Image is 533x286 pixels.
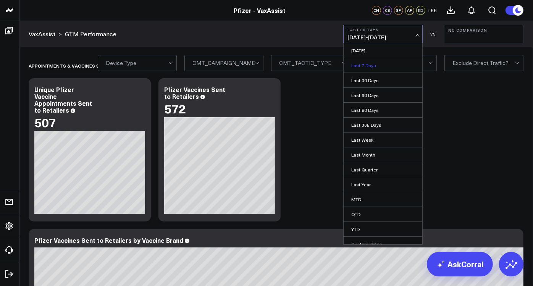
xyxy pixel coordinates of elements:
a: Pfizer - VaxAssist [234,6,286,15]
a: [DATE] [344,43,422,58]
a: Last Quarter [344,162,422,177]
a: Last 365 Days [344,118,422,132]
div: VS [426,32,440,36]
a: GTM Performance [65,30,116,38]
div: KD [416,6,425,15]
a: Last 60 Days [344,88,422,102]
span: + 66 [427,8,437,13]
a: Custom Dates [344,237,422,251]
a: VaxAssist [29,30,55,38]
a: Last 30 Days [344,73,422,87]
a: Last Year [344,177,422,192]
div: Pfizer Vaccines Sent to Retailers by Vaccine Brand [34,236,183,244]
button: No Comparison [444,25,523,43]
a: Last Week [344,132,422,147]
a: Last Month [344,147,422,162]
b: Last 30 Days [347,27,418,32]
span: [DATE] - [DATE] [347,34,418,40]
button: Last 30 Days[DATE]-[DATE] [343,25,423,43]
a: Last 7 Days [344,58,422,73]
div: > [29,30,62,38]
a: Last 90 Days [344,103,422,117]
div: CN [372,6,381,15]
div: Pfizer Vaccines Sent to Retailers [164,85,225,100]
b: No Comparison [448,28,519,32]
button: +66 [427,6,437,15]
a: YTD [344,222,422,236]
div: AF [405,6,414,15]
div: Appointments & Vaccines Sent to Retailers [29,57,142,74]
a: MTD [344,192,422,207]
div: 572 [164,102,186,115]
a: Log Out [2,267,17,281]
div: 507 [34,115,56,129]
a: QTD [344,207,422,221]
div: CS [383,6,392,15]
a: AskCorral [427,252,493,276]
div: Unique Pfizer Vaccine Appointments Sent to Retailers [34,85,92,114]
div: SF [394,6,403,15]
